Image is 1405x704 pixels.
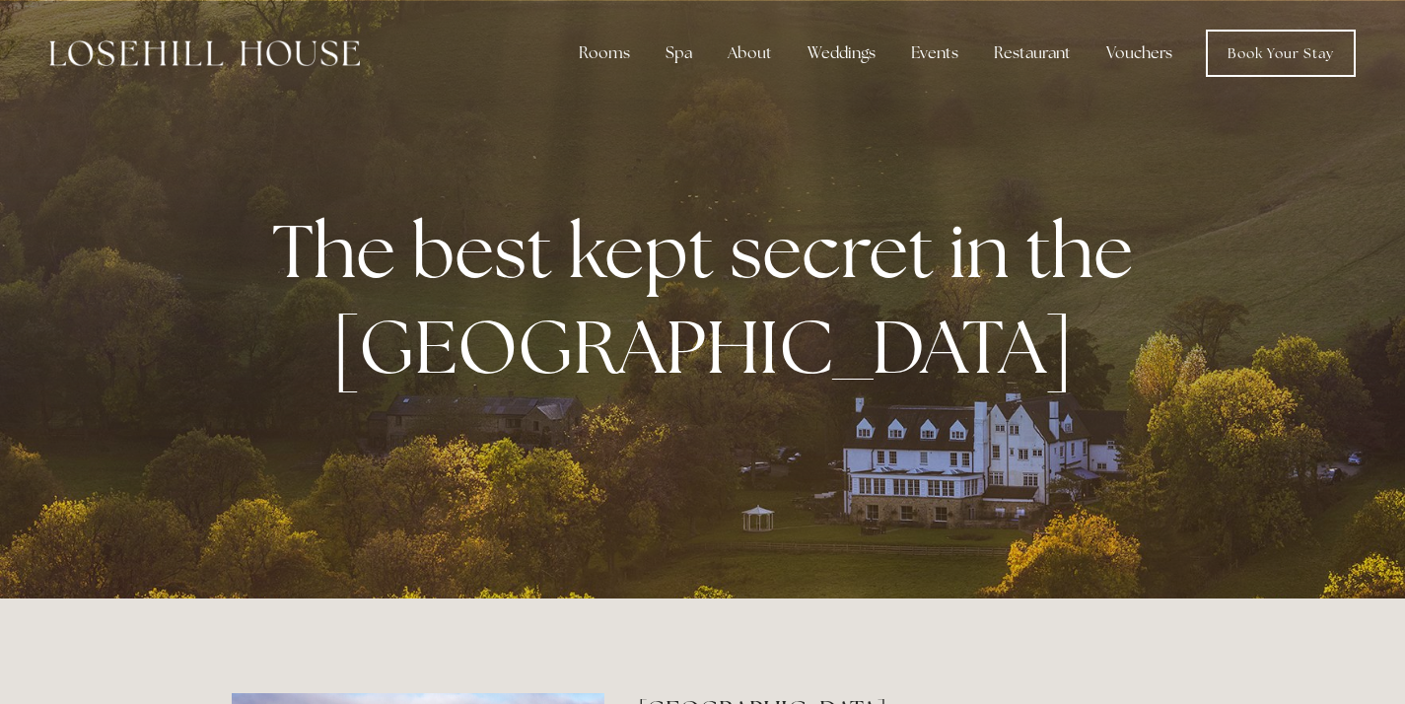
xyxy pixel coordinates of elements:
[49,40,360,66] img: Losehill House
[978,34,1087,73] div: Restaurant
[650,34,708,73] div: Spa
[895,34,974,73] div: Events
[712,34,788,73] div: About
[1090,34,1188,73] a: Vouchers
[1206,30,1356,77] a: Book Your Stay
[563,34,646,73] div: Rooms
[272,202,1149,395] strong: The best kept secret in the [GEOGRAPHIC_DATA]
[792,34,891,73] div: Weddings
